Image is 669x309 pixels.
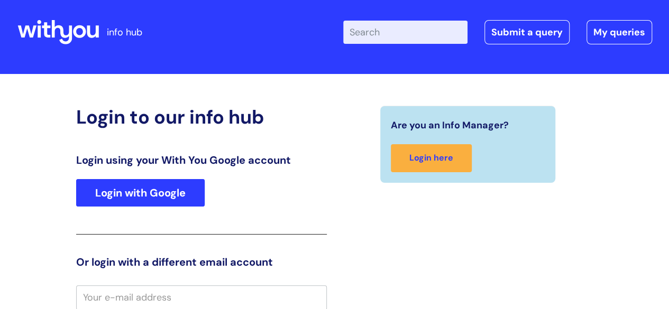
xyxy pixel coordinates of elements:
p: info hub [107,24,142,41]
h3: Or login with a different email account [76,256,327,268]
input: Search [343,21,468,44]
h2: Login to our info hub [76,106,327,128]
a: My queries [586,20,652,44]
span: Are you an Info Manager? [391,117,509,134]
a: Login with Google [76,179,205,207]
a: Login here [391,144,472,172]
h3: Login using your With You Google account [76,154,327,166]
a: Submit a query [484,20,570,44]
